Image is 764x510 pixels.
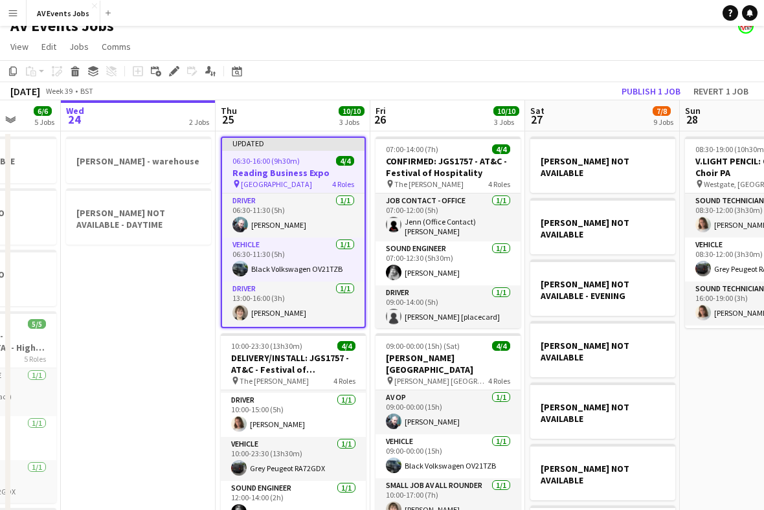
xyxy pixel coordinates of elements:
[96,38,136,55] a: Comms
[219,112,237,127] span: 25
[653,106,671,116] span: 7/8
[488,179,510,189] span: 4 Roles
[530,444,675,500] app-job-card: [PERSON_NAME] NOT AVAILABLE
[386,341,460,351] span: 09:00-00:00 (15h) (Sat)
[222,138,365,148] div: Updated
[24,354,46,364] span: 5 Roles
[64,38,94,55] a: Jobs
[221,137,366,328] app-job-card: Updated06:30-16:00 (9h30m)4/4Reading Business Expo [GEOGRAPHIC_DATA]4 RolesDriver1/106:30-11:30 (...
[394,376,488,386] span: [PERSON_NAME] [GEOGRAPHIC_DATA]
[41,41,56,52] span: Edit
[231,341,302,351] span: 10:00-23:30 (13h30m)
[66,137,211,183] app-job-card: [PERSON_NAME] - warehouse
[530,278,675,302] h3: [PERSON_NAME] NOT AVAILABLE - EVENING
[530,155,675,179] h3: [PERSON_NAME] NOT AVAILABLE
[376,390,521,434] app-card-role: AV Op1/109:00-00:00 (15h)[PERSON_NAME]
[374,112,386,127] span: 26
[5,38,34,55] a: View
[221,393,366,437] app-card-role: Driver1/110:00-15:00 (5h)[PERSON_NAME]
[376,194,521,241] app-card-role: Job contact - Office1/107:00-12:00 (5h)Jenn (Office Contact) [PERSON_NAME]
[530,463,675,486] h3: [PERSON_NAME] NOT AVAILABLE
[66,188,211,245] app-job-card: [PERSON_NAME] NOT AVAILABLE - DAYTIME
[64,112,84,127] span: 24
[222,282,365,326] app-card-role: Driver1/113:00-16:00 (3h)[PERSON_NAME]
[530,105,545,116] span: Sat
[102,41,131,52] span: Comms
[222,194,365,238] app-card-role: Driver1/106:30-11:30 (5h)[PERSON_NAME]
[339,106,365,116] span: 10/10
[36,38,62,55] a: Edit
[69,41,89,52] span: Jobs
[333,376,355,386] span: 4 Roles
[492,144,510,154] span: 4/4
[339,117,364,127] div: 3 Jobs
[376,285,521,329] app-card-role: Driver1/109:00-14:00 (5h)[PERSON_NAME] [placecard]
[738,18,754,34] app-user-avatar: Liam O'Brien
[616,83,686,100] button: Publish 1 job
[10,16,114,36] h1: AV Events Jobs
[528,112,545,127] span: 27
[66,105,84,116] span: Wed
[530,198,675,254] app-job-card: [PERSON_NAME] NOT AVAILABLE
[336,156,354,166] span: 4/4
[530,401,675,425] h3: [PERSON_NAME] NOT AVAILABLE
[386,144,438,154] span: 07:00-14:00 (7h)
[43,86,75,96] span: Week 39
[66,155,211,167] h3: [PERSON_NAME] - warehouse
[332,179,354,189] span: 4 Roles
[488,376,510,386] span: 4 Roles
[27,1,100,26] button: AV Events Jobs
[222,167,365,179] h3: Reading Business Expo
[376,352,521,375] h3: [PERSON_NAME] [GEOGRAPHIC_DATA]
[66,207,211,230] h3: [PERSON_NAME] NOT AVAILABLE - DAYTIME
[222,238,365,282] app-card-role: Vehicle1/106:30-11:30 (5h)Black Volkswagen OV21TZB
[28,319,46,329] span: 5/5
[10,85,40,98] div: [DATE]
[10,41,28,52] span: View
[376,155,521,179] h3: CONFIRMED: JGS1757 - AT&C - Festival of Hospitality
[494,117,519,127] div: 3 Jobs
[376,241,521,285] app-card-role: Sound Engineer1/107:00-12:30 (5h30m)[PERSON_NAME]
[394,179,464,189] span: The [PERSON_NAME]
[240,376,309,386] span: The [PERSON_NAME]
[530,382,675,439] app-job-card: [PERSON_NAME] NOT AVAILABLE
[376,434,521,478] app-card-role: Vehicle1/109:00-00:00 (15h)Black Volkswagen OV21TZB
[688,83,754,100] button: Revert 1 job
[376,105,386,116] span: Fri
[530,321,675,377] app-job-card: [PERSON_NAME] NOT AVAILABLE
[653,117,673,127] div: 9 Jobs
[222,326,365,370] app-card-role: Vehicle1/1
[683,112,701,127] span: 28
[80,86,93,96] div: BST
[221,105,237,116] span: Thu
[34,117,54,127] div: 5 Jobs
[530,137,675,193] app-job-card: [PERSON_NAME] NOT AVAILABLE
[530,260,675,316] app-job-card: [PERSON_NAME] NOT AVAILABLE - EVENING
[221,352,366,375] h3: DELIVERY/INSTALL: JGS1757 - AT&C - Festival of Hospitality
[221,437,366,481] app-card-role: Vehicle1/110:00-23:30 (13h30m)Grey Peugeot RA72GDX
[241,179,312,189] span: [GEOGRAPHIC_DATA]
[34,106,52,116] span: 6/6
[530,217,675,240] h3: [PERSON_NAME] NOT AVAILABLE
[376,137,521,328] app-job-card: 07:00-14:00 (7h)4/4CONFIRMED: JGS1757 - AT&C - Festival of Hospitality The [PERSON_NAME]4 RolesJo...
[189,117,209,127] div: 2 Jobs
[530,340,675,363] h3: [PERSON_NAME] NOT AVAILABLE
[685,105,701,116] span: Sun
[232,156,300,166] span: 06:30-16:00 (9h30m)
[337,341,355,351] span: 4/4
[492,341,510,351] span: 4/4
[493,106,519,116] span: 10/10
